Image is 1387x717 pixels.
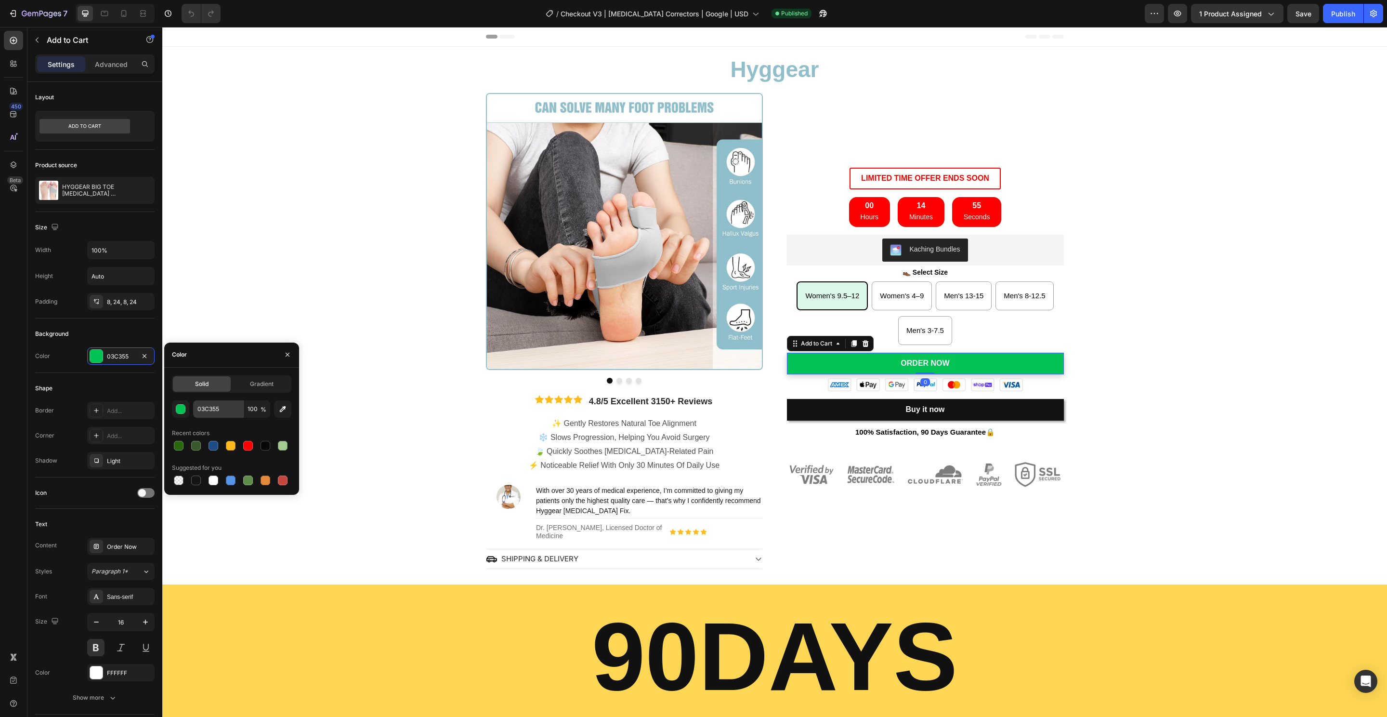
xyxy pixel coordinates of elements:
div: 55 [801,174,827,184]
span: Gradient [250,380,274,388]
div: Color [35,668,50,677]
div: Text [35,520,47,529]
p: Dr. [PERSON_NAME], Licensed Doctor of Medicine [374,497,502,513]
button: Buy it now [625,372,902,394]
div: Sans-serif [107,593,152,601]
button: Dot [464,351,470,357]
span: Men's 8-12.5 [841,265,883,273]
div: Beta [7,176,23,184]
span: With over 30 years of medical experience, I’m committed to giving my patients only the highest qu... [374,460,599,488]
input: Auto [88,241,154,259]
p: Advanced [95,59,128,69]
span: Men's 3-7.5 [744,299,782,307]
button: Dot [445,351,450,357]
div: Add... [107,407,152,415]
img: gempages_524222768674243719-a76dd24b-2704-4bd0-a029-cc5054b6a1cb.jpg [334,458,358,482]
span: 🍃 Quickly Soothes [MEDICAL_DATA]-Related Pain [373,420,551,428]
strong: 👞 Select Size [740,241,785,249]
div: Suggested for you [172,464,222,472]
div: Publish [1331,9,1355,19]
button: 7 [4,4,72,23]
button: Paragraph 1* [87,563,155,580]
p: Add to Cart [47,34,129,46]
img: gempages_524222768674243719-fa524193-374b-485d-99c8-2c41c33758eb.jpg [324,66,601,343]
div: Height [35,272,53,280]
button: Order Now [625,326,902,347]
img: product feature img [39,181,58,200]
span: Paragraph 1* [92,567,128,576]
div: Order Now [738,330,787,344]
div: Light [107,457,152,465]
div: Recent colors [172,429,209,438]
div: Kaching Bundles [747,217,798,227]
button: Dot [473,351,479,357]
div: Font [35,592,47,601]
span: / [556,9,559,19]
p: 7 [63,8,67,19]
span: ❄️ Slows Progression, Helping You Avoid Surgery [376,406,547,414]
div: Layout [35,93,54,102]
h2: 90DAYS [427,581,798,679]
div: Show more [73,693,118,703]
div: Order Now [107,543,152,551]
div: 8, 24, 8, 24 [107,298,152,306]
button: Save [1287,4,1319,23]
div: Color [35,352,50,360]
div: 0 [758,351,768,359]
div: 03C355 [107,352,135,361]
div: Padding [35,297,57,306]
span: ⚡ Noticeable Relief With Only 30 Minutes Of Daily Use [366,434,557,442]
div: 14 [747,174,771,184]
p: Hours [698,184,716,196]
span: Save [1295,10,1311,18]
p: HYGGEAR BIG TOE [MEDICAL_DATA] [[MEDICAL_DATA]] CORRECTOR: SPECIAL BUNDLE OFFER [62,184,151,197]
div: Size [35,615,61,628]
div: Undo/Redo [182,4,221,23]
div: Background [35,330,68,338]
div: 450 [9,103,23,110]
span: 1 product assigned [1199,9,1262,19]
button: Kaching Bundles [720,212,805,235]
div: Add... [107,432,152,440]
div: Buy it now [744,376,783,390]
div: Icon [35,489,47,497]
div: Border [35,406,54,415]
div: Width [35,246,51,254]
div: Shape [35,384,52,393]
span: Solid [195,380,209,388]
span: ✨ Gently Restores Natural Toe Alignment [390,392,534,400]
button: Publish [1323,4,1363,23]
div: Size [35,221,61,234]
a: 🔒 [824,401,833,409]
p: LIMITED TIME OFFER ENDS SOON [699,145,827,159]
div: FFFFFF [107,669,152,677]
button: Show more [35,689,155,706]
img: gempages_524222768674243719-6a281742-9a43-47ec-8655-7c44fdcb57c9.webp [625,428,902,467]
div: Shadow [35,456,57,465]
input: Eg: FFFFFF [193,400,243,418]
button: 1 product assigned [1191,4,1283,23]
span: Women's 4–9 [718,265,761,273]
span: Women's 9.5–12 [643,265,697,273]
p: Settings [48,59,75,69]
div: Open Intercom Messenger [1354,670,1377,693]
span: Hyggear [568,30,656,55]
div: Add to Cart [637,312,672,321]
button: Dot [454,351,460,357]
p: Seconds [801,184,827,196]
p: Minutes [747,184,771,196]
div: Product source [35,161,77,170]
span: SHIPPING & DELIVERY [339,527,416,536]
span: 4.8/5 Excellent 3150+ Reviews [427,370,550,379]
div: Styles [35,567,52,576]
img: gempages_524222768674243719-1cfa541e-fa89-4275-9798-33dca881db34.png [625,351,902,365]
span: Men's 13-15 [782,265,821,273]
span: 100% Satisfaction, 90 Days Guarantee [693,401,824,409]
span: Checkout V3 | [MEDICAL_DATA] Correctors | Google | USD [561,9,748,19]
span: % [261,405,266,414]
button: <p>LIMITED TIME OFFER ENDS SOON</p> [687,141,838,162]
span: Published [781,9,808,18]
div: Color [172,350,187,359]
img: KachingBundles.png [728,217,739,229]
